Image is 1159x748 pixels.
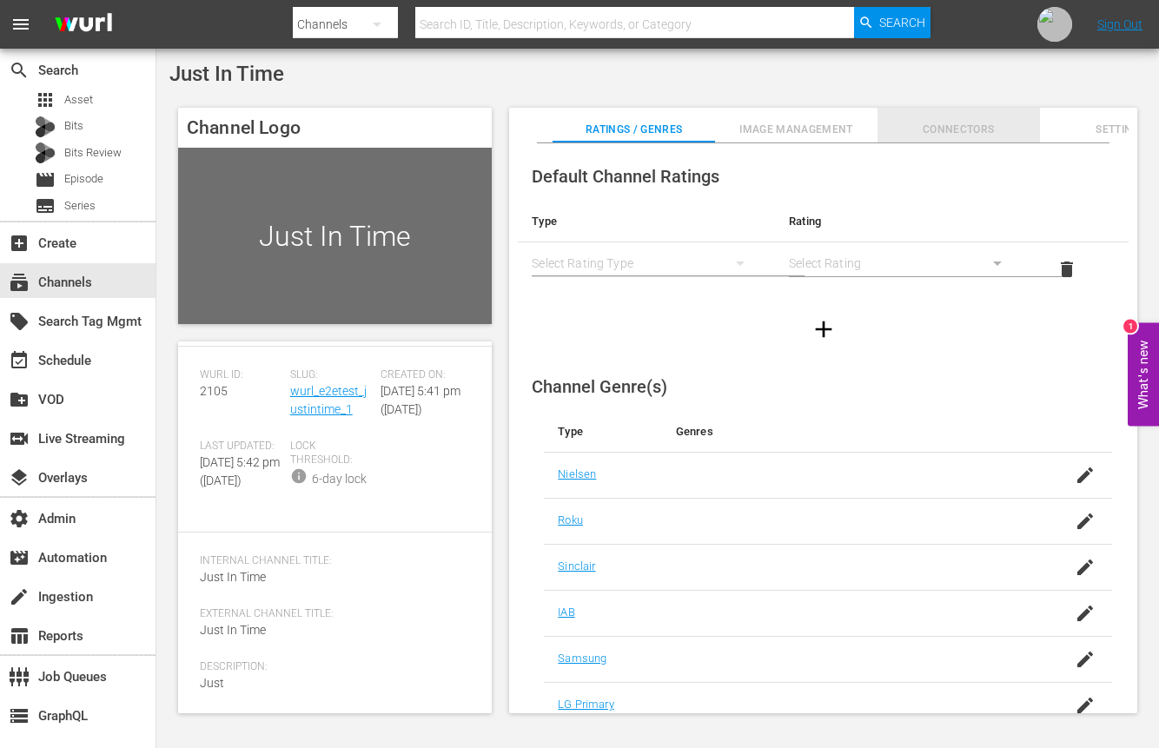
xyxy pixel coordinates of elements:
span: Overlays [9,467,30,488]
a: Nielsen [558,467,596,480]
span: Search Tag Mgmt [9,311,30,332]
span: External Channel Title: [200,607,461,621]
table: simple table [518,201,1129,296]
span: Admin [9,508,30,529]
span: Search [879,7,925,38]
span: GraphQL [9,705,30,726]
span: Asset [64,91,93,109]
a: Sign Out [1097,17,1142,31]
span: Image Management [715,121,878,139]
span: Reports [9,626,30,646]
span: Just In Time [200,623,266,637]
span: Description: [200,660,461,674]
span: delete [1056,259,1077,280]
span: Series [64,197,96,215]
button: delete [1046,248,1088,290]
span: Series [35,195,56,216]
span: Just In Time [200,570,266,584]
span: Last Updated: [200,440,281,453]
span: Wurl ID: [200,368,281,382]
span: VOD [9,389,30,410]
th: Rating [775,201,1032,242]
span: 2105 [200,384,228,398]
span: Slug: [290,368,372,382]
a: Samsung [558,652,606,665]
div: Bits [35,116,56,137]
span: Episode [35,169,56,190]
span: Asset [35,89,56,110]
span: Create [9,233,30,254]
span: Internal Channel Title: [200,554,461,568]
span: [DATE] 5:41 pm ([DATE]) [381,384,460,416]
span: Live Streaming [9,428,30,449]
span: Created On: [381,368,462,382]
th: Type [518,201,775,242]
span: Ratings / Genres [553,121,715,139]
span: Just [200,676,224,690]
span: [DATE] 5:42 pm ([DATE]) [200,455,280,487]
span: Bits [64,117,83,135]
div: Bits Review [35,142,56,163]
th: Type [544,411,662,453]
span: Job Queues [9,666,30,687]
span: Automation [9,547,30,568]
div: 6-day lock [312,470,367,488]
button: Search [854,7,931,38]
span: Channels [9,272,30,293]
span: Connectors [878,121,1040,139]
div: Just In Time [178,148,492,324]
span: Channel Genre(s) [532,376,667,397]
a: Roku [558,513,583,526]
span: Lock Threshold: [290,440,372,467]
span: Default Channel Ratings [532,166,719,187]
img: photo.jpg [1037,7,1072,42]
span: create [9,586,30,607]
span: Search [9,60,30,81]
h4: Channel Logo [178,108,492,148]
span: Just In Time [169,62,284,86]
div: 1 [1123,319,1137,333]
th: Genres [662,411,1052,453]
a: LG Primary [558,698,613,711]
span: info [290,467,308,485]
img: ans4CAIJ8jUAAAAAAAAAAAAAAAAAAAAAAAAgQb4GAAAAAAAAAAAAAAAAAAAAAAAAJMjXAAAAAAAAAAAAAAAAAAAAAAAAgAT5G... [42,4,125,45]
span: menu [10,14,31,35]
span: event_available [9,350,30,371]
span: Bits Review [64,144,122,162]
a: Sinclair [558,559,595,573]
a: IAB [558,606,574,619]
a: wurl_e2etest_justintime_1 [290,384,367,416]
button: Open Feedback Widget [1128,322,1159,426]
span: Episode [64,170,103,188]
